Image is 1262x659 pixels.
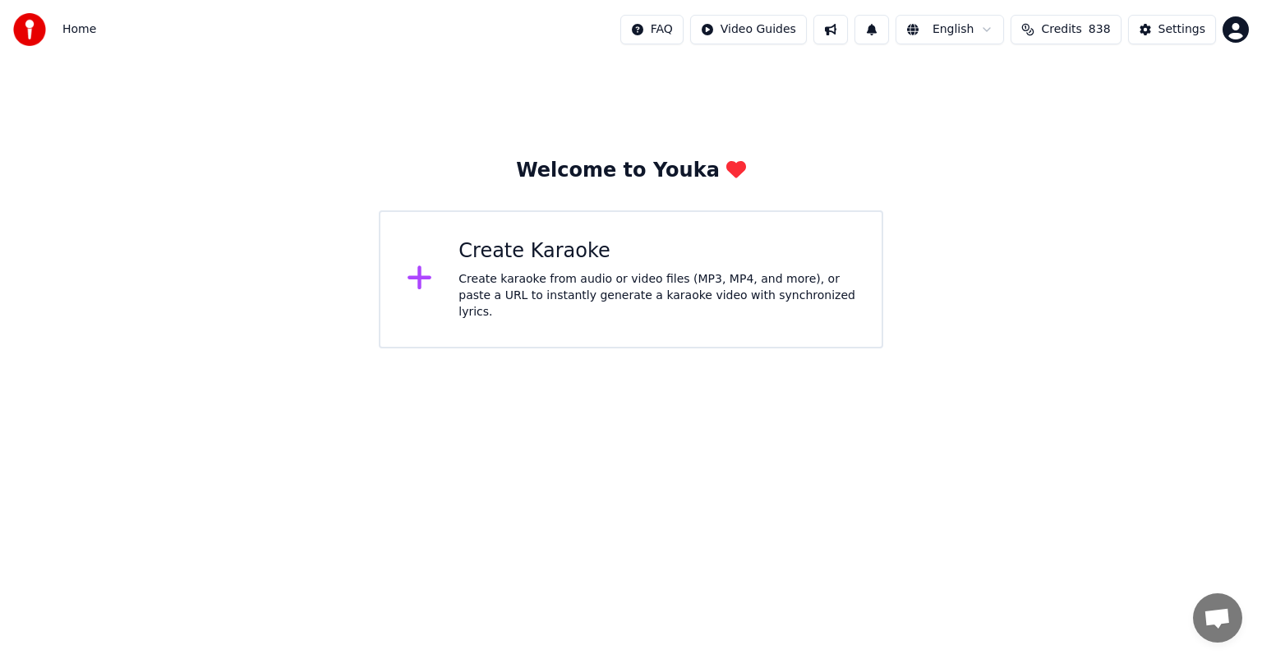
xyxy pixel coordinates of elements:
[1158,21,1205,38] div: Settings
[458,238,855,265] div: Create Karaoke
[62,21,96,38] nav: breadcrumb
[1011,15,1121,44] button: Credits838
[516,158,746,184] div: Welcome to Youka
[620,15,684,44] button: FAQ
[62,21,96,38] span: Home
[1041,21,1081,38] span: Credits
[1193,593,1242,643] div: Open chat
[690,15,807,44] button: Video Guides
[458,271,855,320] div: Create karaoke from audio or video files (MP3, MP4, and more), or paste a URL to instantly genera...
[1128,15,1216,44] button: Settings
[13,13,46,46] img: youka
[1089,21,1111,38] span: 838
